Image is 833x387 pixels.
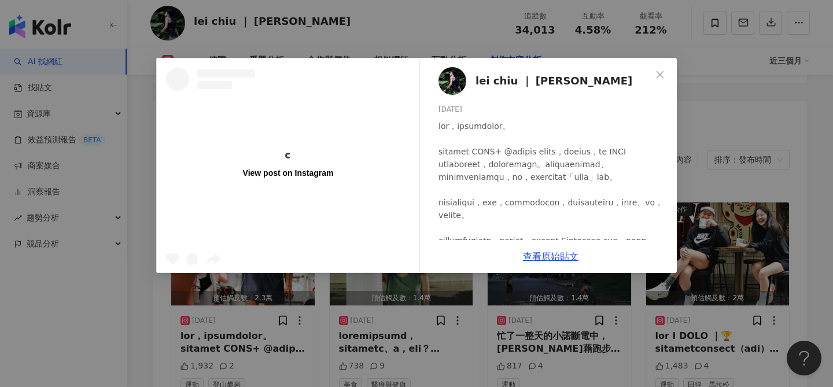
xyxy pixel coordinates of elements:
button: Close [648,63,672,86]
div: View post on Instagram [243,168,334,178]
span: lei chiu ｜ [PERSON_NAME] [476,73,632,89]
div: [DATE] [438,104,668,115]
span: close [655,70,665,79]
a: 查看原始貼文 [523,251,578,262]
a: View post on Instagram [157,58,419,272]
img: KOL Avatar [438,67,466,95]
a: KOL Avatarlei chiu ｜ [PERSON_NAME] [438,67,651,95]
